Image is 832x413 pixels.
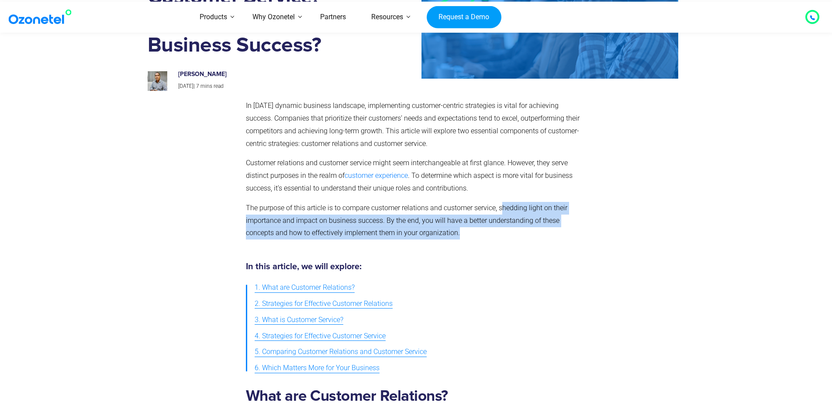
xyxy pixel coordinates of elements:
img: prashanth-kancherla_avatar-200x200.jpeg [148,71,167,91]
a: 1. What are Customer Relations? [255,280,355,296]
span: Customer relations and customer service might seem interchangeable at first glance. However, they... [246,159,568,180]
p: | [178,82,362,91]
span: In [DATE] dynamic business landscape, implementing customer-centric strategies is vital for achie... [246,101,580,147]
a: Why Ozonetel [240,2,307,33]
h6: [PERSON_NAME] [178,71,362,78]
a: Request a Demo [427,6,501,28]
b: What are Customer Relations? [246,389,448,404]
span: 6. Which Matters More for Your Business [255,362,380,375]
a: 3. What is Customer Service? [255,312,343,328]
a: customer experience [345,171,408,180]
span: 3. What is Customer Service? [255,314,343,326]
span: mins read [200,83,224,89]
span: . To determine which aspect is more vital for business success, it’s essential to understand thei... [246,171,573,192]
a: 4. Strategies for Effective Customer Service [255,328,386,344]
h5: In this article, we will explore: [246,262,583,271]
a: Partners [307,2,359,33]
span: 4. Strategies for Effective Customer Service [255,330,386,343]
a: Products [187,2,240,33]
span: 7 [196,83,199,89]
a: 2. Strategies for Effective Customer Relations [255,296,393,312]
span: [DATE] [178,83,193,89]
span: 5. Comparing Customer Relations and Customer Service [255,346,427,358]
a: Resources [359,2,416,33]
a: 5. Comparing Customer Relations and Customer Service [255,344,427,360]
span: 2. Strategies for Effective Customer Relations [255,298,393,310]
a: 6. Which Matters More for Your Business [255,360,380,376]
span: 1. What are Customer Relations? [255,281,355,294]
span: The purpose of this article is to compare customer relations and customer service, shedding light... [246,204,567,237]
